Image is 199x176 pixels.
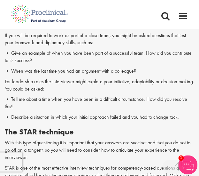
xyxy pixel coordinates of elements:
[5,78,194,93] p: For leadership roles the interviewer might explore your initiative, adaptability or decision maki...
[5,139,194,161] p: With this type of
[178,155,197,174] img: Chatbot
[5,32,194,47] p: If you will be required to work as part of a close team, you might be asked questions that test y...
[5,50,194,64] p: • Give an example of when you have been part of a successful team. How did you contribute to its ...
[5,68,194,75] p: • When was the last time you had an argument with a colleague?
[5,114,194,121] p: • Describe a situation in which your initial approach failed and you had to change tack.
[5,127,74,137] b: The STAR technique
[5,96,194,110] p: • Tell me about a time when you have been in a difficult circumstance. How did you resolve this?
[5,139,190,161] span: questioning it is important that your answers are succinct and that you do not to go off on a tan...
[178,155,184,161] span: 1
